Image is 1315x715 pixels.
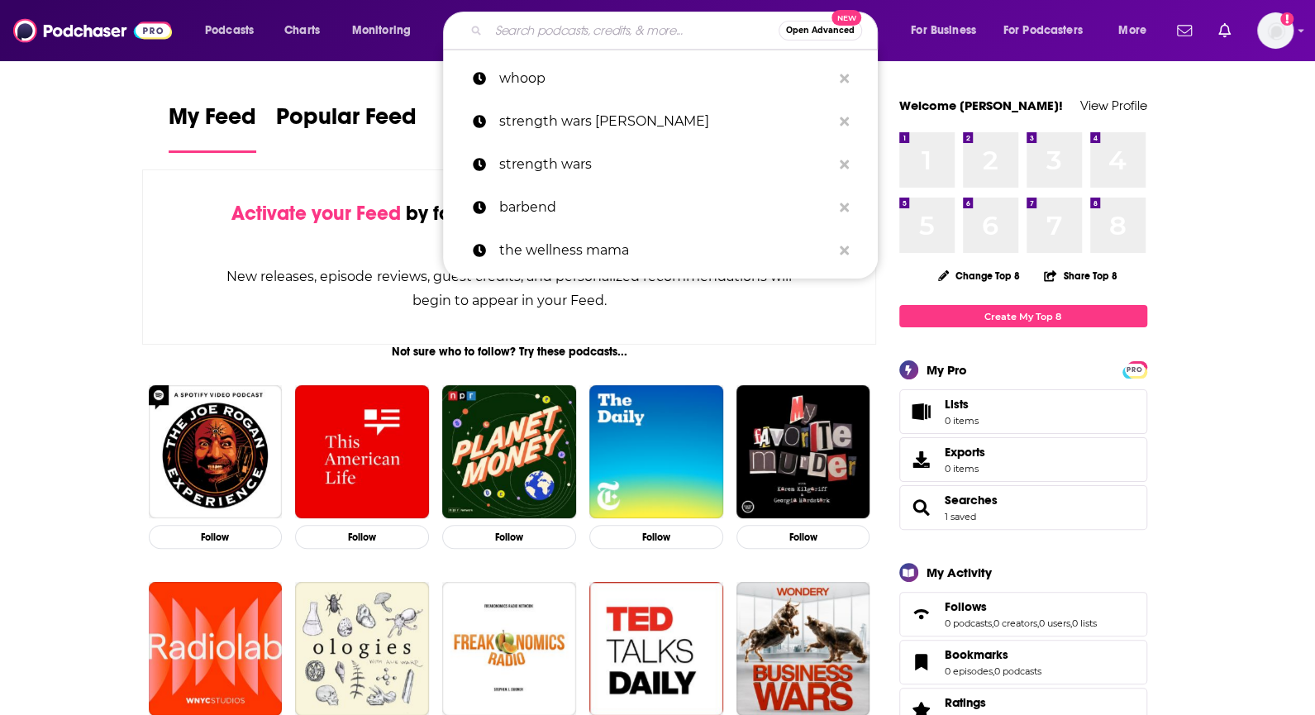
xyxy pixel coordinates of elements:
[945,695,1041,710] a: Ratings
[341,17,432,44] button: open menu
[231,201,401,226] span: Activate your Feed
[994,665,1041,677] a: 0 podcasts
[149,385,283,519] img: The Joe Rogan Experience
[499,57,831,100] p: whoop
[945,415,979,427] span: 0 items
[499,229,831,272] p: the wellness mama
[779,21,862,41] button: Open AdvancedNew
[459,12,893,50] div: Search podcasts, credits, & more...
[945,647,1041,662] a: Bookmarks
[499,186,831,229] p: barbend
[499,143,831,186] p: strength wars
[1118,19,1146,42] span: More
[443,100,878,143] a: strength wars [PERSON_NAME]
[1107,17,1167,44] button: open menu
[927,362,967,378] div: My Pro
[443,57,878,100] a: whoop
[831,10,861,26] span: New
[169,102,256,153] a: My Feed
[899,592,1147,636] span: Follows
[589,385,723,519] img: The Daily
[442,525,576,549] button: Follow
[284,19,320,42] span: Charts
[226,202,793,250] div: by following Podcasts, Creators, Lists, and other Users!
[352,19,411,42] span: Monitoring
[905,496,938,519] a: Searches
[13,15,172,46] a: Podchaser - Follow, Share and Rate Podcasts
[1125,363,1145,375] a: PRO
[945,617,992,629] a: 0 podcasts
[295,525,429,549] button: Follow
[905,448,938,471] span: Exports
[1257,12,1294,49] img: User Profile
[149,525,283,549] button: Follow
[1043,260,1117,292] button: Share Top 8
[442,385,576,519] img: Planet Money
[945,665,993,677] a: 0 episodes
[443,143,878,186] a: strength wars
[911,19,976,42] span: For Business
[1070,617,1072,629] span: ,
[899,640,1147,684] span: Bookmarks
[899,437,1147,482] a: Exports
[945,463,985,474] span: 0 items
[443,186,878,229] a: barbend
[905,603,938,626] a: Follows
[1280,12,1294,26] svg: Add a profile image
[1257,12,1294,49] button: Show profile menu
[1003,19,1083,42] span: For Podcasters
[276,102,417,141] span: Popular Feed
[1212,17,1237,45] a: Show notifications dropdown
[945,445,985,460] span: Exports
[488,17,779,44] input: Search podcasts, credits, & more...
[589,525,723,549] button: Follow
[899,389,1147,434] a: Lists
[276,102,417,153] a: Popular Feed
[927,565,992,580] div: My Activity
[1080,98,1147,113] a: View Profile
[945,695,986,710] span: Ratings
[736,385,870,519] img: My Favorite Murder with Karen Kilgariff and Georgia Hardstark
[945,647,1008,662] span: Bookmarks
[1125,364,1145,376] span: PRO
[1072,617,1097,629] a: 0 lists
[226,265,793,312] div: New releases, episode reviews, guest credits, and personalized recommendations will begin to appe...
[142,345,877,359] div: Not sure who to follow? Try these podcasts...
[993,17,1107,44] button: open menu
[905,400,938,423] span: Lists
[992,617,993,629] span: ,
[899,17,997,44] button: open menu
[193,17,275,44] button: open menu
[1170,17,1198,45] a: Show notifications dropdown
[899,485,1147,530] span: Searches
[993,665,994,677] span: ,
[736,525,870,549] button: Follow
[993,617,1037,629] a: 0 creators
[945,599,1097,614] a: Follows
[1039,617,1070,629] a: 0 users
[274,17,330,44] a: Charts
[899,98,1063,113] a: Welcome [PERSON_NAME]!
[1037,617,1039,629] span: ,
[945,397,969,412] span: Lists
[169,102,256,141] span: My Feed
[1257,12,1294,49] span: Logged in as Goodboy8
[905,651,938,674] a: Bookmarks
[205,19,254,42] span: Podcasts
[945,397,979,412] span: Lists
[928,265,1031,286] button: Change Top 8
[945,493,998,508] a: Searches
[295,385,429,519] img: This American Life
[786,26,855,35] span: Open Advanced
[899,305,1147,327] a: Create My Top 8
[499,100,831,143] p: strength wars logan christopher
[443,229,878,272] a: the wellness mama
[945,599,987,614] span: Follows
